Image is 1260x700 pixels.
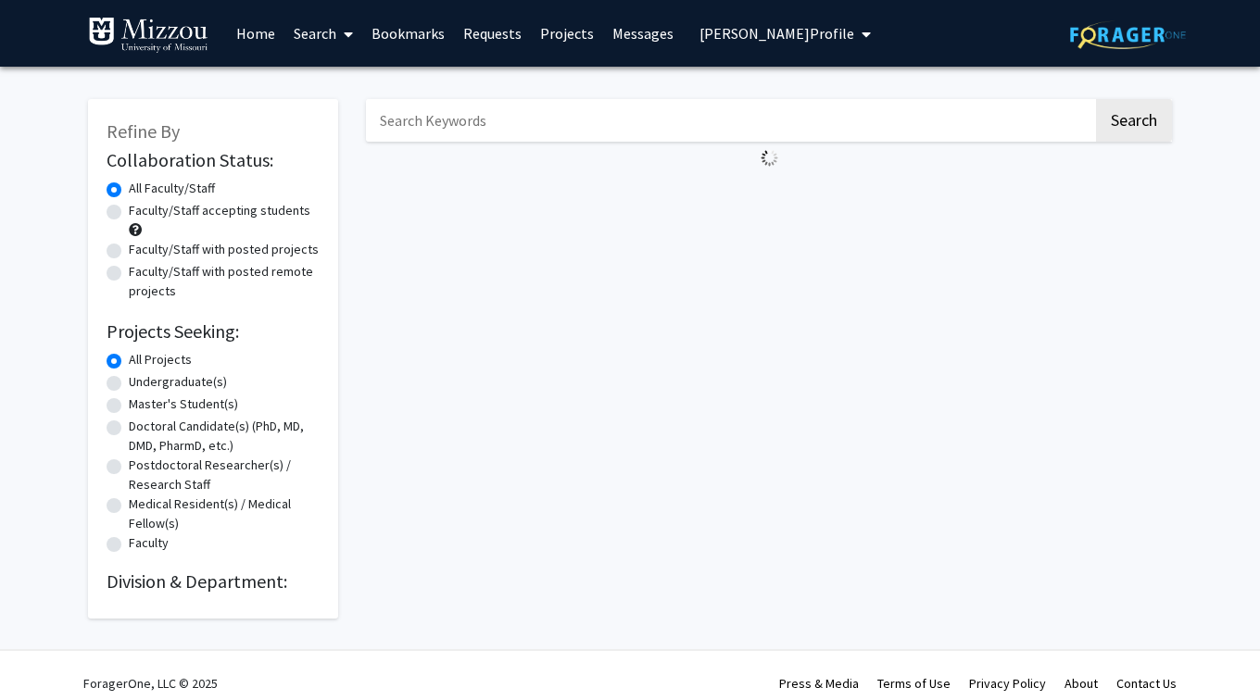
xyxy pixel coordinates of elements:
[129,179,215,198] label: All Faculty/Staff
[877,675,951,692] a: Terms of Use
[1070,20,1186,49] img: ForagerOne Logo
[107,149,320,171] h2: Collaboration Status:
[129,372,227,392] label: Undergraduate(s)
[107,119,180,143] span: Refine By
[129,394,238,414] label: Master's Student(s)
[454,1,531,66] a: Requests
[366,99,1093,142] input: Search Keywords
[1116,675,1177,692] a: Contact Us
[969,675,1046,692] a: Privacy Policy
[129,262,320,301] label: Faculty/Staff with posted remote projects
[129,350,192,369] label: All Projects
[284,1,362,66] a: Search
[603,1,683,66] a: Messages
[1096,99,1172,142] button: Search
[227,1,284,66] a: Home
[362,1,454,66] a: Bookmarks
[129,494,320,533] label: Medical Resident(s) / Medical Fellow(s)
[107,570,320,593] h2: Division & Department:
[779,675,859,692] a: Press & Media
[129,417,320,456] label: Doctoral Candidate(s) (PhD, MD, DMD, PharmD, etc.)
[1065,675,1098,692] a: About
[129,456,320,494] label: Postdoctoral Researcher(s) / Research Staff
[88,17,208,54] img: University of Missouri Logo
[129,533,169,553] label: Faculty
[531,1,603,66] a: Projects
[753,142,786,174] img: Loading
[699,24,854,43] span: [PERSON_NAME] Profile
[129,240,319,259] label: Faculty/Staff with posted projects
[366,174,1172,217] nav: Page navigation
[107,320,320,343] h2: Projects Seeking:
[129,201,310,220] label: Faculty/Staff accepting students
